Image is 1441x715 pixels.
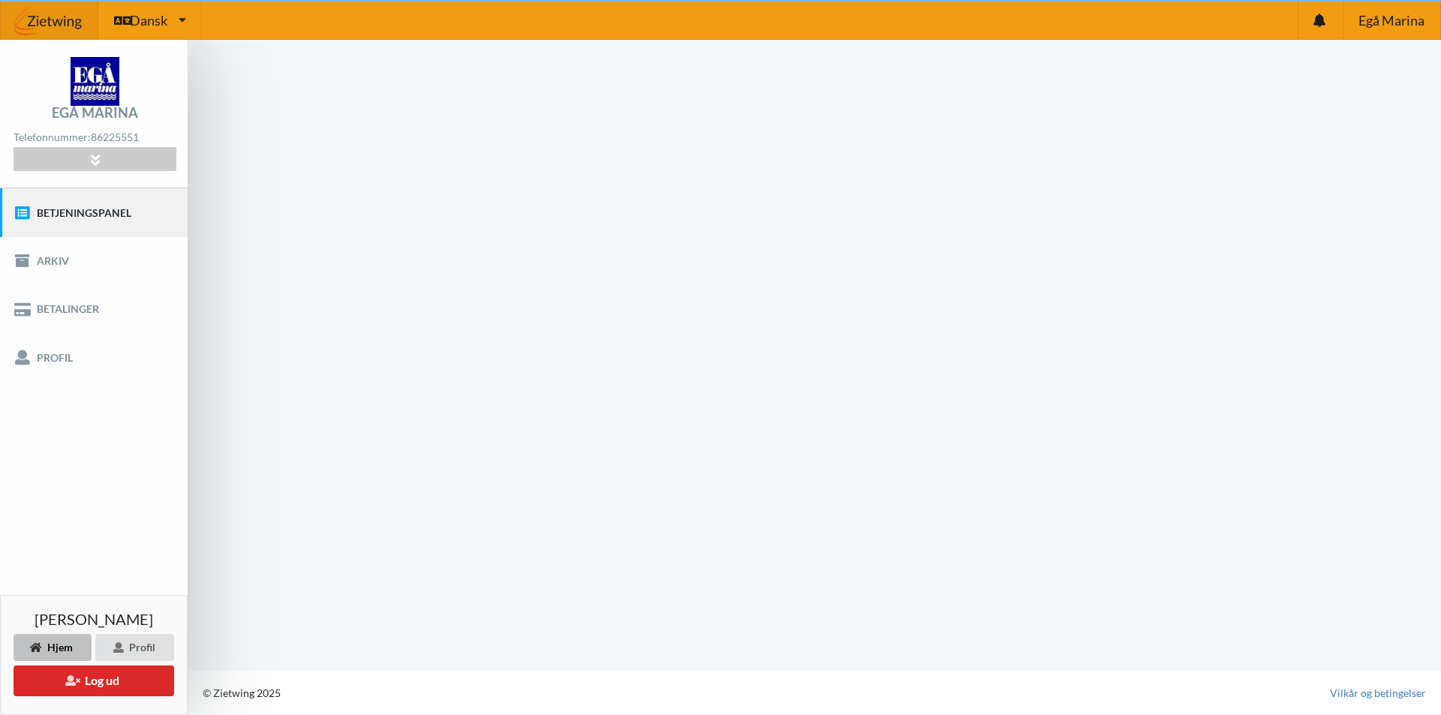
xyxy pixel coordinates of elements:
[1330,686,1426,701] a: Vilkår og betingelser
[71,57,119,106] img: logo
[91,131,139,143] strong: 86225551
[14,634,92,661] div: Hjem
[1358,14,1424,27] span: Egå Marina
[14,665,174,696] button: Log ud
[35,611,153,626] span: [PERSON_NAME]
[95,634,174,661] div: Profil
[14,128,176,148] div: Telefonnummer:
[130,14,167,27] span: Dansk
[52,106,138,119] div: Egå Marina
